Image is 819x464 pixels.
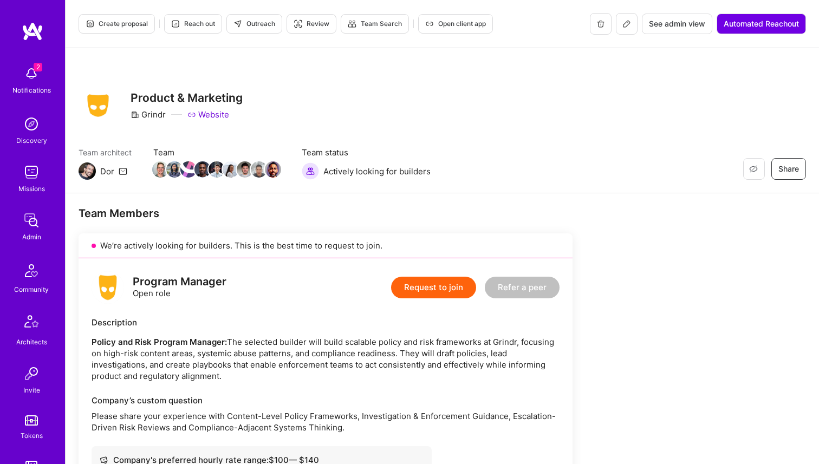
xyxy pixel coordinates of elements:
[238,160,252,179] a: Team Member Avatar
[21,113,42,135] img: discovery
[224,160,238,179] a: Team Member Avatar
[92,271,124,304] img: logo
[649,18,705,29] span: See admin view
[18,183,45,194] div: Missions
[237,161,253,178] img: Team Member Avatar
[152,161,168,178] img: Team Member Avatar
[12,84,51,96] div: Notifications
[25,415,38,426] img: tokens
[642,14,712,34] button: See admin view
[14,284,49,295] div: Community
[18,258,44,284] img: Community
[100,456,108,464] i: icon Cash
[153,147,280,158] span: Team
[86,19,94,28] i: icon Proposal
[233,19,275,29] span: Outreach
[21,363,42,384] img: Invite
[266,160,280,179] a: Team Member Avatar
[724,18,799,29] span: Automated Reachout
[287,14,336,34] button: Review
[171,19,215,29] span: Reach out
[92,317,560,328] div: Description
[153,160,167,179] a: Team Member Avatar
[418,14,493,34] button: Open client app
[391,277,476,298] button: Request to join
[131,110,139,119] i: icon CompanyGray
[348,19,402,29] span: Team Search
[79,14,155,34] button: Create proposal
[252,160,266,179] a: Team Member Avatar
[166,161,183,178] img: Team Member Avatar
[341,14,409,34] button: Team Search
[425,19,486,29] span: Open client app
[79,206,573,220] div: Team Members
[21,430,43,441] div: Tokens
[23,384,40,396] div: Invite
[16,336,47,348] div: Architects
[265,161,281,178] img: Team Member Avatar
[717,14,806,34] button: Automated Reachout
[92,336,560,382] p: The selected builder will build scalable policy and risk frameworks at Grindr, focusing on high-r...
[34,63,42,71] span: 2
[18,310,44,336] img: Architects
[131,91,243,104] h3: Product & Marketing
[778,164,799,174] span: Share
[133,276,226,287] div: Program Manager
[485,277,560,298] button: Refer a peer
[749,165,758,173] i: icon EyeClosed
[92,410,560,433] p: Please share your experience with Content-Level Policy Frameworks, Investigation & Enforcement Gu...
[100,166,114,177] div: Dor
[251,161,267,178] img: Team Member Avatar
[16,135,47,146] div: Discovery
[21,161,42,183] img: teamwork
[131,109,166,120] div: Grindr
[22,22,43,41] img: logo
[21,210,42,231] img: admin teamwork
[223,161,239,178] img: Team Member Avatar
[21,63,42,84] img: bell
[86,19,148,29] span: Create proposal
[194,161,211,178] img: Team Member Avatar
[79,147,132,158] span: Team architect
[226,14,282,34] button: Outreach
[181,160,196,179] a: Team Member Avatar
[302,147,431,158] span: Team status
[79,233,573,258] div: We’re actively looking for builders. This is the best time to request to join.
[119,167,127,175] i: icon Mail
[92,395,560,406] div: Company’s custom question
[133,276,226,299] div: Open role
[294,19,302,28] i: icon Targeter
[187,109,229,120] a: Website
[210,160,224,179] a: Team Member Avatar
[294,19,329,29] span: Review
[22,231,41,243] div: Admin
[323,166,431,177] span: Actively looking for builders
[302,162,319,180] img: Actively looking for builders
[209,161,225,178] img: Team Member Avatar
[92,337,227,347] strong: Policy and Risk Program Manager:
[167,160,181,179] a: Team Member Avatar
[79,162,96,180] img: Team Architect
[164,14,222,34] button: Reach out
[196,160,210,179] a: Team Member Avatar
[180,161,197,178] img: Team Member Avatar
[771,158,806,180] button: Share
[79,91,118,120] img: Company Logo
